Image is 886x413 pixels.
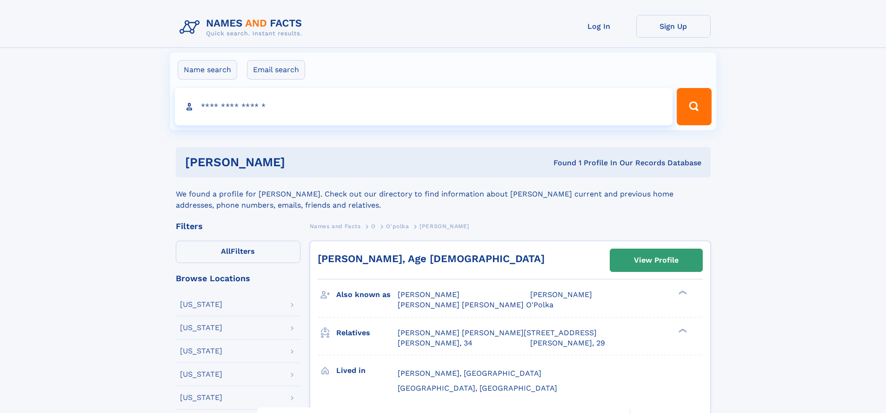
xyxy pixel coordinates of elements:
[318,253,545,264] a: [PERSON_NAME], Age [DEMOGRAPHIC_DATA]
[178,60,237,80] label: Name search
[676,290,687,296] div: ❯
[562,15,636,38] a: Log In
[310,220,361,232] a: Names and Facts
[676,327,687,333] div: ❯
[371,220,376,232] a: O
[419,158,701,168] div: Found 1 Profile In Our Records Database
[398,369,541,378] span: [PERSON_NAME], [GEOGRAPHIC_DATA]
[175,88,673,125] input: search input
[336,363,398,379] h3: Lived in
[371,223,376,230] span: O
[176,222,300,230] div: Filters
[180,301,222,308] div: [US_STATE]
[180,394,222,401] div: [US_STATE]
[398,384,557,393] span: [GEOGRAPHIC_DATA], [GEOGRAPHIC_DATA]
[398,328,597,338] a: [PERSON_NAME] [PERSON_NAME][STREET_ADDRESS]
[336,325,398,341] h3: Relatives
[176,274,300,283] div: Browse Locations
[398,300,553,309] span: [PERSON_NAME] [PERSON_NAME] O'Polka
[610,249,702,271] a: View Profile
[180,324,222,332] div: [US_STATE]
[180,347,222,355] div: [US_STATE]
[386,223,409,230] span: O'polka
[386,220,409,232] a: O'polka
[420,223,469,230] span: [PERSON_NAME]
[221,247,231,256] span: All
[398,290,460,299] span: [PERSON_NAME]
[176,15,310,40] img: Logo Names and Facts
[336,287,398,303] h3: Also known as
[180,371,222,378] div: [US_STATE]
[677,88,711,125] button: Search Button
[636,15,711,38] a: Sign Up
[398,338,473,348] a: [PERSON_NAME], 34
[176,177,711,211] div: We found a profile for [PERSON_NAME]. Check out our directory to find information about [PERSON_N...
[530,290,592,299] span: [PERSON_NAME]
[176,241,300,263] label: Filters
[247,60,305,80] label: Email search
[530,338,605,348] a: [PERSON_NAME], 29
[634,250,679,271] div: View Profile
[185,156,420,168] h1: [PERSON_NAME]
